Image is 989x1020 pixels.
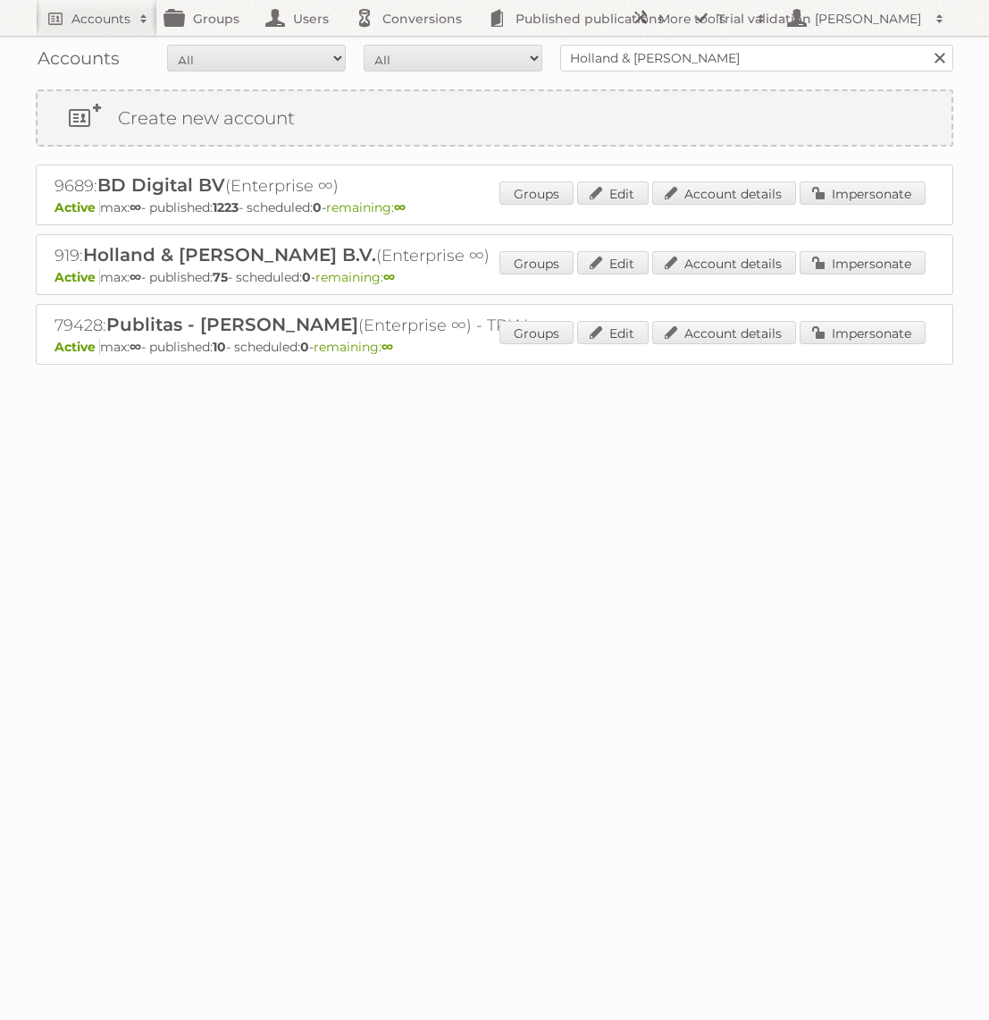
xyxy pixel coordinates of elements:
h2: [PERSON_NAME] [810,10,926,28]
a: Groups [499,321,574,344]
a: Edit [577,321,649,344]
span: Active [54,269,100,285]
a: Impersonate [800,321,926,344]
h2: More tools [658,10,748,28]
strong: ∞ [130,199,141,215]
span: Active [54,199,100,215]
p: max: - published: - scheduled: - [54,339,935,355]
a: Account details [652,321,796,344]
h2: 919: (Enterprise ∞) [54,244,680,267]
strong: ∞ [130,269,141,285]
span: Active [54,339,100,355]
p: max: - published: - scheduled: - [54,269,935,285]
a: Edit [577,181,649,205]
strong: 0 [302,269,311,285]
a: Account details [652,181,796,205]
span: Holland & [PERSON_NAME] B.V. [83,244,376,266]
strong: ∞ [383,269,395,285]
strong: ∞ [381,339,393,355]
strong: ∞ [130,339,141,355]
strong: 1223 [213,199,239,215]
a: Groups [499,181,574,205]
a: Account details [652,251,796,274]
strong: ∞ [394,199,406,215]
span: remaining: [326,199,406,215]
a: Create new account [38,91,951,145]
h2: 79428: (Enterprise ∞) - TRIAL [54,314,680,337]
strong: 10 [213,339,226,355]
a: Impersonate [800,251,926,274]
strong: 75 [213,269,228,285]
strong: 0 [300,339,309,355]
a: Groups [499,251,574,274]
a: Edit [577,251,649,274]
h2: Accounts [71,10,130,28]
span: BD Digital BV [97,174,225,196]
p: max: - published: - scheduled: - [54,199,935,215]
span: remaining: [315,269,395,285]
h2: 9689: (Enterprise ∞) [54,174,680,198]
strong: 0 [313,199,322,215]
span: Publitas - [PERSON_NAME] [106,314,358,335]
a: Impersonate [800,181,926,205]
span: remaining: [314,339,393,355]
